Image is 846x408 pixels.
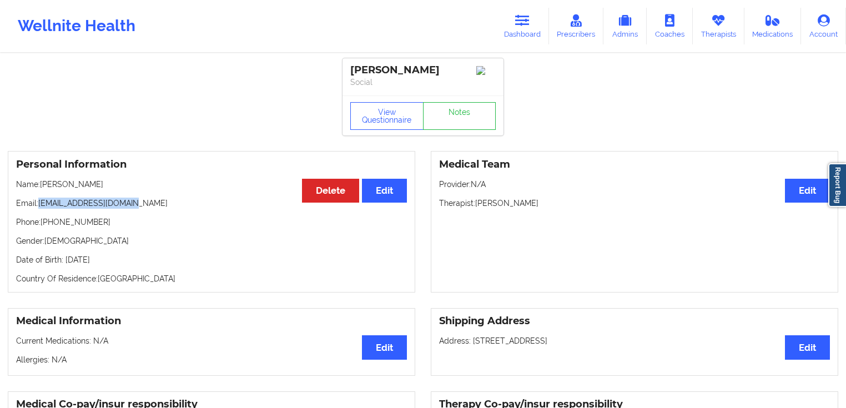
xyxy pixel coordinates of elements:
[16,235,407,246] p: Gender: [DEMOGRAPHIC_DATA]
[439,335,830,346] p: Address: [STREET_ADDRESS]
[744,8,802,44] a: Medications
[16,158,407,171] h3: Personal Information
[350,64,496,77] div: [PERSON_NAME]
[362,179,407,203] button: Edit
[16,335,407,346] p: Current Medications: N/A
[350,77,496,88] p: Social
[785,179,830,203] button: Edit
[603,8,647,44] a: Admins
[496,8,549,44] a: Dashboard
[16,273,407,284] p: Country Of Residence: [GEOGRAPHIC_DATA]
[302,179,359,203] button: Delete
[16,179,407,190] p: Name: [PERSON_NAME]
[828,163,846,207] a: Report Bug
[439,315,830,328] h3: Shipping Address
[549,8,604,44] a: Prescribers
[16,216,407,228] p: Phone: [PHONE_NUMBER]
[439,158,830,171] h3: Medical Team
[16,198,407,209] p: Email: [EMAIL_ADDRESS][DOMAIN_NAME]
[439,179,830,190] p: Provider: N/A
[423,102,496,130] a: Notes
[693,8,744,44] a: Therapists
[362,335,407,359] button: Edit
[439,198,830,209] p: Therapist: [PERSON_NAME]
[350,102,424,130] button: View Questionnaire
[16,354,407,365] p: Allergies: N/A
[476,66,496,75] img: Image%2Fplaceholer-image.png
[801,8,846,44] a: Account
[647,8,693,44] a: Coaches
[16,315,407,328] h3: Medical Information
[785,335,830,359] button: Edit
[16,254,407,265] p: Date of Birth: [DATE]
